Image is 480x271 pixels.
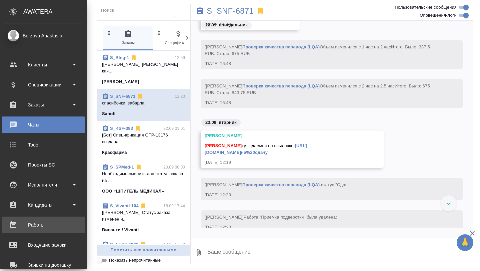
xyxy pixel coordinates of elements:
svg: Зажми и перетащи, чтобы поменять порядок вкладок [156,30,162,36]
svg: Отписаться [140,203,147,209]
div: [PERSON_NAME] [205,132,361,139]
a: S_BIng-1 [110,55,129,60]
div: [DATE] 12:20 [205,192,439,198]
div: S_SPMed-120.09 08:00Необходимо сменить доп статус заказа на ...ООО «ШПИГЕЛЬ МЕДИКАЛ» [97,160,190,199]
a: Todo [2,137,85,153]
div: Спецификации [5,80,82,90]
span: Спецификации [156,30,201,46]
svg: Отписаться [137,93,143,100]
div: Исполнители [5,180,82,190]
p: 18.09 17:44 [163,203,185,209]
a: S_NVRT-5201 [110,242,138,247]
div: Заказы [5,100,82,110]
a: S_SNF-6871 [207,8,254,14]
a: S_SPMed-1 [110,165,134,170]
span: тут сдаемся по ссылочке: [205,143,307,155]
span: Пользовательские сообщения [395,4,457,11]
p: 20.09 08:00 [163,164,185,171]
span: [PERSON_NAME] [205,143,242,148]
p: [[PERSON_NAME]] [PERSON_NAME] кач... [102,61,185,74]
div: [DATE] 16:48 [205,60,439,67]
div: Заявки на доставку [5,260,82,270]
p: 23.09, вторник [205,119,237,126]
div: Работы [5,220,82,230]
p: Красфарма [102,149,127,156]
a: S_SNF-6871 [110,94,135,99]
span: 🙏 [459,236,471,250]
a: Проверка качества перевода (LQA) [242,44,320,49]
p: 12:23 [175,93,185,100]
span: [[PERSON_NAME] Объём изменился с 2 час на 2.5 час [205,83,431,95]
div: Входящие заявки [5,240,82,250]
span: [[PERSON_NAME]] [205,215,337,220]
svg: Зажми и перетащи, чтобы поменять порядок вкладок [106,30,112,36]
div: S_Vivanti-10418.09 17:44[[PERSON_NAME]] Статус заказа изменен н...Виванти / Vivanti [97,199,190,237]
div: [DATE] 16:48 [205,99,439,106]
span: Заказы [106,30,151,46]
p: спасибочки, забарла [102,100,185,106]
div: S_KSF-39322.09 01:01[Бот] Спецификация OTP-13176 созданаКрасфарма [97,121,190,160]
div: Кандидаты [5,200,82,210]
div: Чаты [5,120,82,130]
p: Необходимо сменить доп статус заказа на ... [102,171,185,184]
a: Чаты [2,116,85,133]
a: S_Vivanti-104 [110,203,139,208]
a: Проекты SC [2,157,85,173]
div: S_NVRT-520117.09 17:53спасибоНовартис Фарма [97,237,190,269]
div: [DATE] 12:20 [205,224,439,231]
button: 🙏 [457,234,473,251]
a: Входящие заявки [2,237,85,253]
a: Проверка качества перевода (LQA) [242,182,320,187]
span: Оповещения-логи [420,12,457,19]
p: ООО «ШПИГЕЛЬ МЕДИКАЛ» [102,188,164,195]
span: Показать непрочитанные [109,257,161,264]
input: Поиск [101,6,175,15]
span: Пометить все прочитанными [100,246,187,254]
p: [[PERSON_NAME]] Статус заказа изменен н... [102,209,185,223]
p: Виванти / Vivanti [102,227,139,233]
p: 22.09, понедельник [205,22,248,28]
div: [DATE] 12:19 [205,159,361,166]
div: Клиенты [5,60,82,70]
button: Пометить все прочитанными [97,244,190,256]
p: [Бот] Спецификация OTP-13176 создана [102,132,185,145]
div: Todo [5,140,82,150]
a: S_KSF-393 [110,126,133,131]
svg: Отписаться [140,241,146,248]
svg: Отписаться [134,125,141,132]
div: AWATERA [23,5,87,18]
p: [PERSON_NAME] [102,78,139,85]
span: статус "Сдан" [321,182,349,187]
span: [[PERSON_NAME] . [205,182,349,187]
p: Sanofi [102,110,116,117]
svg: Отписаться [135,164,142,171]
a: Проверка качества перевода (LQA) [242,83,320,88]
div: Borzova Anastasia [5,32,82,39]
div: S_SNF-687112:23спасибочки, забарлаSanofi [97,89,190,121]
span: [[PERSON_NAME] Объём изменился с 1 час на 2 час [205,44,431,56]
div: Проекты SC [5,160,82,170]
a: Работы [2,217,85,233]
svg: Отписаться [130,54,137,61]
div: S_BIng-112:59[[PERSON_NAME]] [PERSON_NAME] кач...[PERSON_NAME] [97,50,190,89]
span: Работа "Приемка подверстки" была удалена: [244,215,337,220]
p: 12:59 [175,54,185,61]
p: 17.09 17:53 [163,241,185,248]
p: 22.09 01:01 [163,125,185,132]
